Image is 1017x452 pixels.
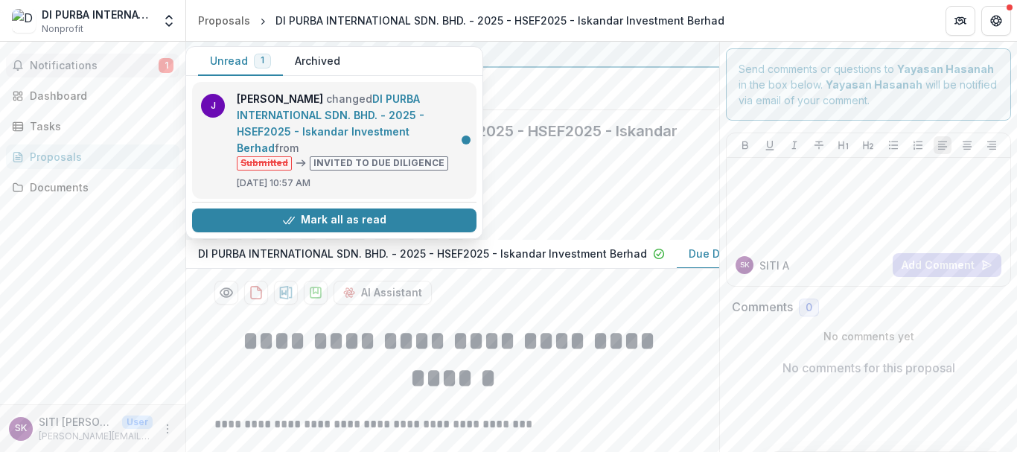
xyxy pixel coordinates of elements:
[893,253,1001,277] button: Add Comment
[261,55,264,66] span: 1
[198,47,283,76] button: Unread
[740,261,750,269] div: SITI AMELIA BINTI KASSIM
[732,300,793,314] h2: Comments
[30,149,168,165] div: Proposals
[244,281,268,305] button: download-proposal
[198,13,250,28] div: Proposals
[810,136,828,154] button: Strike
[214,281,238,305] button: Preview 7ae42eb3-5540-4348-ab55-50e9745b2e51-1.pdf
[334,281,432,305] button: AI Assistant
[192,10,256,31] a: Proposals
[946,6,975,36] button: Partners
[198,42,707,60] div: Yayasan Hasanah
[30,60,159,72] span: Notifications
[909,136,927,154] button: Ordered List
[275,13,724,28] div: DI PURBA INTERNATIONAL SDN. BHD. - 2025 - HSEF2025 - Iskandar Investment Berhad
[759,258,789,273] p: SITI A
[897,63,994,75] strong: Yayasan Hasanah
[859,136,877,154] button: Heading 2
[159,58,173,73] span: 1
[6,114,179,139] a: Tasks
[304,281,328,305] button: download-proposal
[30,118,168,134] div: Tasks
[274,281,298,305] button: download-proposal
[122,416,153,429] p: User
[12,9,36,33] img: DI PURBA INTERNATIONAL SDN. BHD.
[806,302,812,314] span: 0
[6,175,179,200] a: Documents
[198,246,647,261] p: DI PURBA INTERNATIONAL SDN. BHD. - 2025 - HSEF2025 - Iskandar Investment Berhad
[689,246,762,261] p: Due Diligence
[30,88,168,104] div: Dashboard
[934,136,951,154] button: Align Left
[826,78,922,91] strong: Yayasan Hasanah
[237,92,424,154] a: DI PURBA INTERNATIONAL SDN. BHD. - 2025 - HSEF2025 - Iskandar Investment Berhad
[42,7,153,22] div: DI PURBA INTERNATIONAL SDN. BHD.
[6,144,179,169] a: Proposals
[192,10,730,31] nav: breadcrumb
[6,83,179,108] a: Dashboard
[39,430,153,443] p: [PERSON_NAME][EMAIL_ADDRESS][DOMAIN_NAME]
[732,328,1005,344] p: No comments yet
[884,136,902,154] button: Bullet List
[782,359,955,377] p: No comments for this proposal
[237,91,468,171] p: changed from
[736,136,754,154] button: Bold
[39,414,116,430] p: SITI [PERSON_NAME] [PERSON_NAME]
[42,22,83,36] span: Nonprofit
[15,424,27,433] div: SITI AMELIA BINTI KASSIM
[726,48,1011,121] div: Send comments or questions to in the box below. will be notified via email of your comment.
[6,54,179,77] button: Notifications1
[283,47,352,76] button: Archived
[159,6,179,36] button: Open entity switcher
[192,209,476,232] button: Mark all as read
[30,179,168,195] div: Documents
[983,136,1001,154] button: Align Right
[785,136,803,154] button: Italicize
[958,136,976,154] button: Align Center
[761,136,779,154] button: Underline
[981,6,1011,36] button: Get Help
[835,136,852,154] button: Heading 1
[159,420,176,438] button: More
